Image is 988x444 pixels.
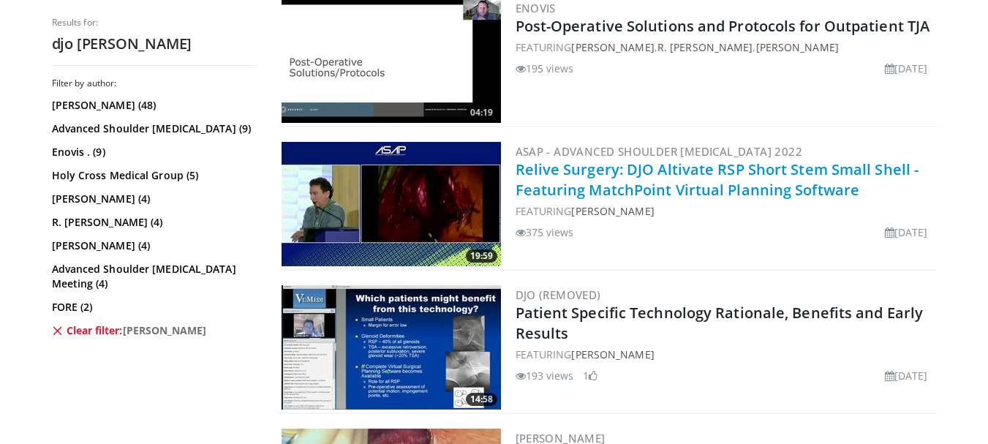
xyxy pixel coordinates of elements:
h3: Filter by author: [52,78,257,89]
a: Post-Operative Solutions and Protocols for Outpatient TJA [516,16,930,36]
a: R. [PERSON_NAME] (4) [52,215,253,230]
div: FEATURING [516,203,934,219]
li: [DATE] [885,368,928,383]
a: [PERSON_NAME] [756,40,839,54]
h2: djo [PERSON_NAME] [52,34,257,53]
a: R. [PERSON_NAME] [657,40,753,54]
a: [PERSON_NAME] [571,347,654,361]
p: Results for: [52,17,257,29]
a: [PERSON_NAME] (48) [52,98,253,113]
a: Clear filter:[PERSON_NAME] [52,323,253,338]
a: [PERSON_NAME] [571,40,654,54]
a: FORE (2) [52,300,253,315]
a: Advanced Shoulder [MEDICAL_DATA] Meeting (4) [52,262,253,291]
a: ASAP - Advanced Shoulder [MEDICAL_DATA] 2022 [516,144,803,159]
span: [PERSON_NAME] [123,323,207,338]
li: 193 views [516,368,574,383]
a: Holy Cross Medical Group (5) [52,168,253,183]
a: [PERSON_NAME] (4) [52,192,253,206]
img: 7e36f3b0-ff02-41da-a3bd-2a53d31c3e1b.300x170_q85_crop-smart_upscale.jpg [282,142,501,266]
a: [PERSON_NAME] (4) [52,238,253,253]
img: c5e92e6a-3b04-46e8-ab3f-2dd1181492bc.300x170_q85_crop-smart_upscale.jpg [282,285,501,410]
li: 195 views [516,61,574,76]
a: [PERSON_NAME] [571,204,654,218]
a: Advanced Shoulder [MEDICAL_DATA] (9) [52,121,253,136]
div: FEATURING , , [516,39,934,55]
li: [DATE] [885,61,928,76]
span: 04:19 [466,106,497,119]
a: DJO (REMOVED) [516,287,601,302]
a: 14:58 [282,285,501,410]
li: 375 views [516,225,574,240]
span: 14:58 [466,393,497,406]
a: 19:59 [282,142,501,266]
a: Patient Specific Technology Rationale, Benefits and Early Results [516,303,924,343]
a: Relive Surgery: DJO Altivate RSP Short Stem Small Shell - Featuring MatchPoint Virtual Planning S... [516,159,919,200]
span: 19:59 [466,249,497,263]
div: FEATURING [516,347,934,362]
li: 1 [583,368,597,383]
li: [DATE] [885,225,928,240]
a: Enovis [516,1,556,15]
a: Enovis . (9) [52,145,253,159]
